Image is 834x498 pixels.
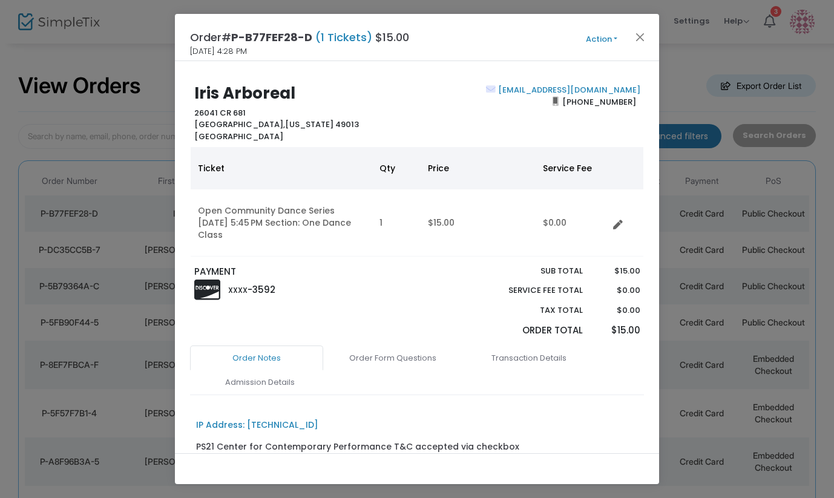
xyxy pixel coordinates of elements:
div: IP Address: [TECHNICAL_ID] [196,419,318,431]
th: Service Fee [536,147,608,189]
b: Iris Arboreal [194,82,295,104]
span: XXXX [228,285,248,295]
b: 26041 CR 681 [US_STATE] 49013 [GEOGRAPHIC_DATA] [194,107,359,142]
a: Order Form Questions [326,346,459,371]
td: $15.00 [421,189,536,257]
p: $15.00 [594,324,640,338]
th: Ticket [191,147,372,189]
span: P-B77FEF28-D [231,30,312,45]
td: Open Community Dance Series [DATE] 5:45 PM Section: One Dance Class [191,189,372,257]
a: Admission Details [193,370,326,395]
button: Action [565,33,638,46]
p: PAYMENT [194,265,412,279]
p: Tax Total [480,304,583,316]
p: Service Fee Total [480,284,583,297]
p: $0.00 [594,284,640,297]
div: PS21 Center for Contemporary Performance T&C accepted via checkbox [196,441,519,453]
button: Close [632,29,648,45]
a: Order Notes [190,346,323,371]
td: 1 [372,189,421,257]
a: [EMAIL_ADDRESS][DOMAIN_NAME] [496,84,640,96]
span: (1 Tickets) [312,30,375,45]
p: $15.00 [594,265,640,277]
p: $0.00 [594,304,640,316]
span: -3592 [248,283,275,296]
span: [GEOGRAPHIC_DATA], [194,119,285,130]
p: Sub total [480,265,583,277]
div: Data table [191,147,643,257]
h4: Order# $15.00 [190,29,409,45]
td: $0.00 [536,189,608,257]
a: Transaction Details [462,346,596,371]
span: [PHONE_NUMBER] [559,92,640,111]
th: Price [421,147,536,189]
span: [DATE] 4:28 PM [190,45,247,57]
p: Order Total [480,324,583,338]
th: Qty [372,147,421,189]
